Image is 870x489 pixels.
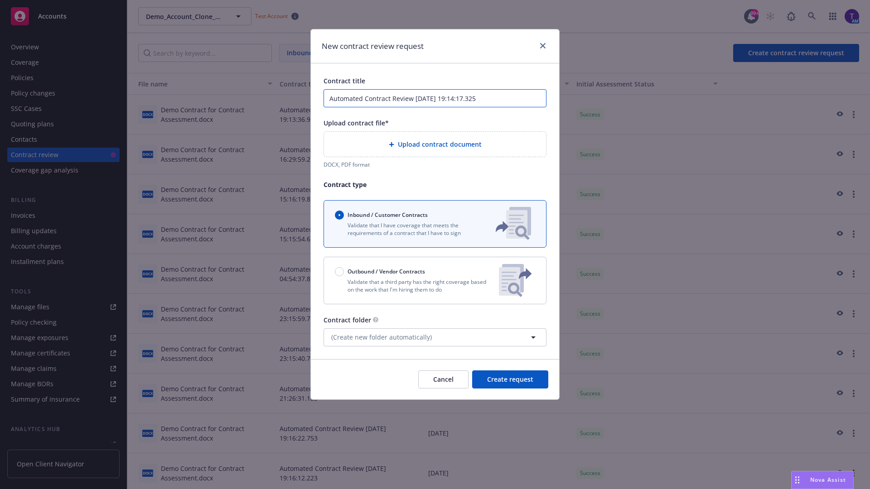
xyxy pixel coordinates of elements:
[398,139,482,149] span: Upload contract document
[324,257,546,304] button: Outbound / Vendor ContractsValidate that a third party has the right coverage based on the work t...
[324,180,546,189] p: Contract type
[348,211,428,219] span: Inbound / Customer Contracts
[324,200,546,248] button: Inbound / Customer ContractsValidate that I have coverage that meets the requirements of a contra...
[324,119,389,127] span: Upload contract file*
[472,370,548,388] button: Create request
[335,211,344,220] input: Inbound / Customer Contracts
[418,370,469,388] button: Cancel
[792,471,803,489] div: Drag to move
[324,328,546,346] button: (Create new folder automatically)
[324,131,546,157] div: Upload contract document
[348,268,425,275] span: Outbound / Vendor Contracts
[324,316,371,324] span: Contract folder
[324,89,546,107] input: Enter a title for this contract
[324,161,546,168] div: DOCX, PDF format
[537,40,548,51] a: close
[487,375,533,384] span: Create request
[331,332,432,342] span: (Create new folder automatically)
[433,375,454,384] span: Cancel
[335,267,344,276] input: Outbound / Vendor Contracts
[335,221,481,237] p: Validate that I have coverage that meets the requirements of a contract that I have to sign
[335,278,492,293] p: Validate that a third party has the right coverage based on the work that I'm hiring them to do
[810,476,846,484] span: Nova Assist
[324,77,365,85] span: Contract title
[322,40,424,52] h1: New contract review request
[791,471,854,489] button: Nova Assist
